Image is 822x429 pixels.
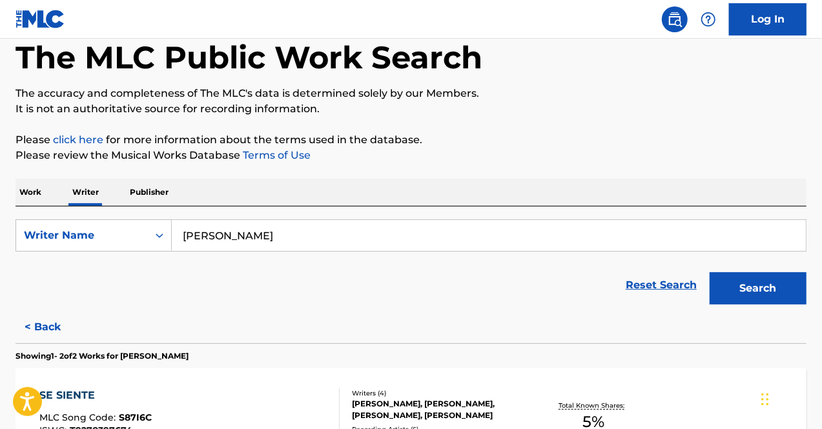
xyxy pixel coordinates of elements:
a: Public Search [662,6,688,32]
p: Please for more information about the terms used in the database. [15,132,807,148]
p: Publisher [126,179,172,206]
p: Work [15,179,45,206]
span: MLC Song Code : [39,412,119,423]
div: Writers ( 4 ) [352,388,528,398]
a: Log In [729,3,807,35]
p: Writer [68,179,103,206]
a: click here [53,134,103,146]
button: Search [710,272,807,304]
img: help [701,12,716,27]
div: [PERSON_NAME], [PERSON_NAME], [PERSON_NAME], [PERSON_NAME] [352,398,528,421]
img: search [667,12,683,27]
div: Writer Name [24,228,140,243]
p: Please review the Musical Works Database [15,148,807,163]
p: It is not an authoritative source for recording information. [15,101,807,117]
h1: The MLC Public Work Search [15,38,482,77]
iframe: Chat Widget [757,367,822,429]
span: S87I6C [119,412,152,423]
a: Reset Search [619,271,703,299]
img: MLC Logo [15,10,65,28]
p: Total Known Shares: [559,401,628,410]
p: The accuracy and completeness of The MLC's data is determined solely by our Members. [15,86,807,101]
a: Terms of Use [240,149,311,161]
p: Showing 1 - 2 of 2 Works for [PERSON_NAME] [15,350,189,362]
div: SE SIENTE [39,388,152,403]
form: Search Form [15,219,807,311]
div: Drag [761,380,769,419]
div: Help [695,6,721,32]
button: < Back [15,311,93,343]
